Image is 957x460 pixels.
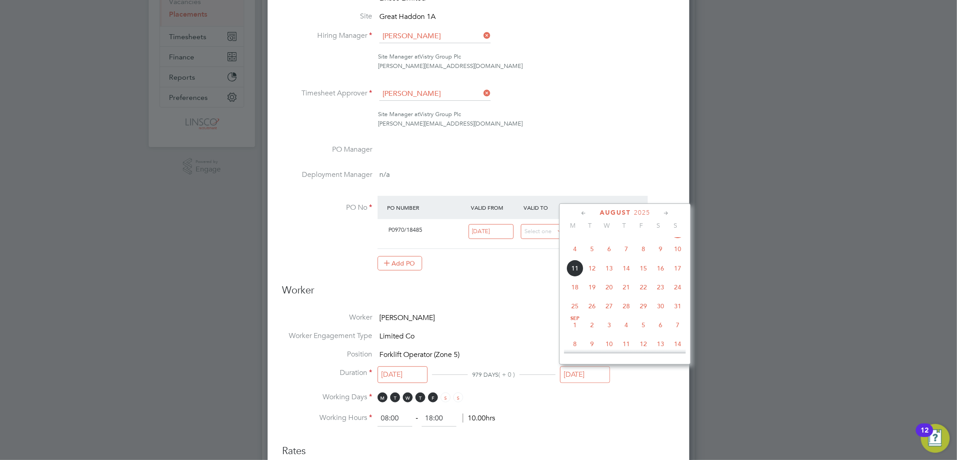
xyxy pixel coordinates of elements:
input: Select one [521,224,566,239]
span: Vistry Group Plc [419,53,461,60]
span: 2 [583,316,601,334]
label: Worker [282,313,372,322]
span: 7 [669,316,686,334]
span: T [390,392,400,402]
label: Position [282,350,372,359]
span: 28 [618,298,635,315]
span: S [667,221,684,230]
input: Search for... [379,87,491,101]
span: Limited Co [379,332,415,341]
span: 16 [652,260,669,277]
span: 30 [652,298,669,315]
span: 4 [618,316,635,334]
span: 14 [669,335,686,352]
span: Vistry Group Plc [419,110,461,118]
span: M [564,221,581,230]
span: S [453,392,463,402]
span: 9 [652,240,669,257]
input: Select one [378,366,428,383]
span: 12 [635,335,652,352]
span: ( + 0 ) [498,370,515,379]
span: n/a [379,170,390,179]
label: PO Manager [282,145,372,154]
span: August [600,209,631,216]
label: Working Hours [282,413,372,423]
div: Valid To [521,199,574,216]
div: Expiry [574,199,627,216]
input: Select one [560,366,610,383]
label: Duration [282,368,372,378]
div: 12 [921,430,929,442]
button: Open Resource Center, 12 new notifications [921,424,950,453]
input: Search for... [379,30,491,43]
span: 7 [618,240,635,257]
span: 14 [618,260,635,277]
h3: Worker [282,284,675,304]
label: Deployment Manager [282,170,372,180]
span: Site Manager at [378,53,419,60]
span: 1 [566,316,583,334]
span: 2025 [634,209,650,216]
span: 3 [601,316,618,334]
span: 12 [583,260,601,277]
span: 23 [652,279,669,296]
span: 21 [618,279,635,296]
span: T [415,392,425,402]
span: F [633,221,650,230]
span: 5 [635,316,652,334]
span: Sep [566,316,583,321]
span: S [441,392,451,402]
span: 10 [669,240,686,257]
label: Timesheet Approver [282,89,372,98]
span: 8 [566,335,583,352]
span: 13 [652,335,669,352]
span: F [428,392,438,402]
span: 5 [583,240,601,257]
input: 17:00 [422,410,456,427]
span: 15 [635,260,652,277]
span: Site Manager at [378,110,419,118]
span: 13 [601,260,618,277]
span: Great Haddon 1A [379,12,436,21]
span: 31 [669,298,686,315]
span: [PERSON_NAME] [379,313,435,322]
span: T [581,221,598,230]
span: 11 [618,335,635,352]
span: M [378,392,387,402]
span: 18 [566,279,583,296]
div: [PERSON_NAME][EMAIL_ADDRESS][DOMAIN_NAME] [378,62,675,71]
label: Worker Engagement Type [282,331,372,341]
span: S [650,221,667,230]
div: PO Number [385,199,469,216]
span: 29 [635,298,652,315]
span: 11 [566,260,583,277]
h3: Rates [282,436,675,458]
span: 17 [669,260,686,277]
span: W [598,221,615,230]
span: Forklift Operator (Zone 5) [379,350,460,359]
span: 9 [583,335,601,352]
span: 27 [601,298,618,315]
button: Add PO [378,256,422,271]
span: 22 [635,279,652,296]
div: Valid From [469,199,522,216]
span: 979 DAYS [472,371,498,379]
span: 4 [566,240,583,257]
span: 25 [566,298,583,315]
label: Site [282,12,372,21]
input: Select one [469,224,514,239]
span: 19 [583,279,601,296]
span: 6 [601,240,618,257]
span: W [403,392,413,402]
label: PO No [282,203,372,212]
input: 08:00 [378,410,412,427]
span: 20 [601,279,618,296]
label: Hiring Manager [282,31,372,41]
span: 10 [601,335,618,352]
span: 26 [583,298,601,315]
span: T [615,221,633,230]
span: 24 [669,279,686,296]
label: Working Days [282,392,372,402]
span: P0970/18485 [388,226,422,234]
span: ‐ [414,414,420,423]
